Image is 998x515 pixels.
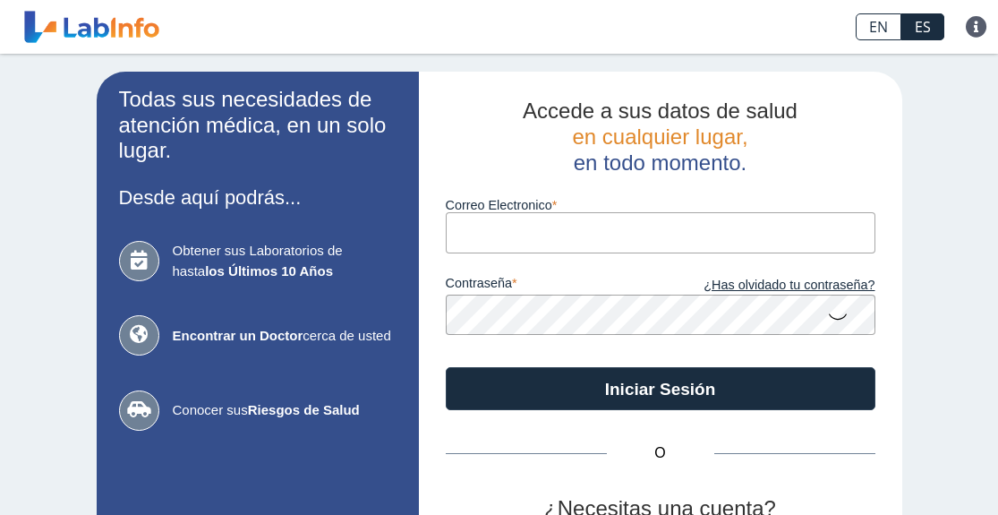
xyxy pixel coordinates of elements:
[173,400,397,421] span: Conocer sus
[572,124,747,149] span: en cualquier lugar,
[119,186,397,209] h3: Desde aquí podrás...
[173,328,303,343] b: Encontrar un Doctor
[119,87,397,164] h2: Todas sus necesidades de atención médica, en un solo lugar.
[901,13,944,40] a: ES
[661,276,875,296] a: ¿Has olvidado tu contraseña?
[574,150,746,175] span: en todo momento.
[446,367,875,410] button: Iniciar Sesión
[248,402,360,417] b: Riesgos de Salud
[205,263,333,279] b: los Últimos 10 Años
[173,326,397,347] span: cerca de usted
[607,442,714,464] span: O
[173,241,397,281] span: Obtener sus Laboratorios de hasta
[446,198,875,212] label: Correo Electronico
[523,99,798,123] span: Accede a sus datos de salud
[856,13,901,40] a: EN
[446,276,661,296] label: contraseña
